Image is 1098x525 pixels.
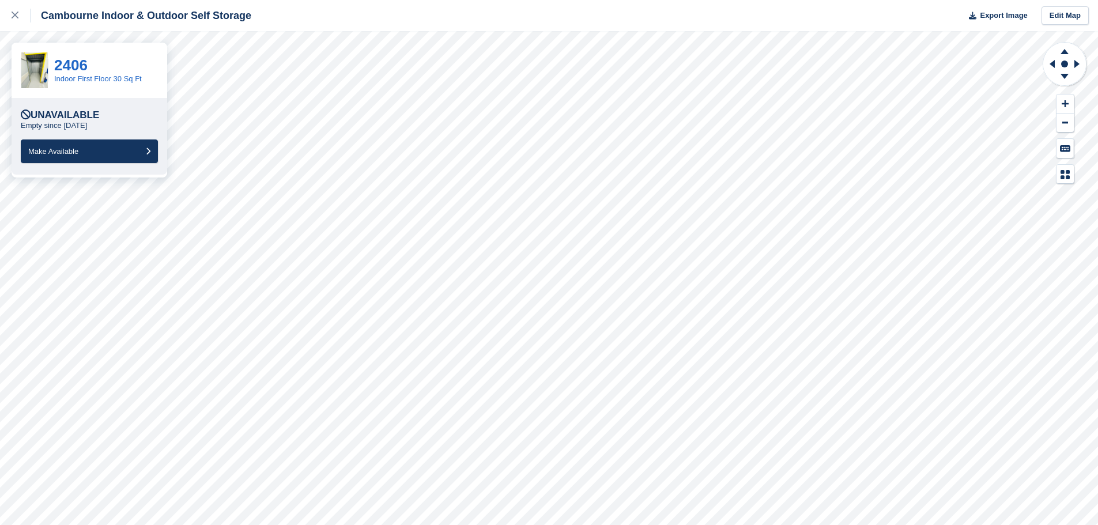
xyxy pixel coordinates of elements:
[21,52,48,88] img: 30sqft.jpg
[962,6,1028,25] button: Export Image
[31,9,251,22] div: Cambourne Indoor & Outdoor Self Storage
[1057,114,1074,133] button: Zoom Out
[1042,6,1089,25] a: Edit Map
[1057,95,1074,114] button: Zoom In
[980,10,1027,21] span: Export Image
[1057,165,1074,184] button: Map Legend
[21,109,99,121] div: Unavailable
[54,56,88,74] a: 2406
[54,74,142,83] a: Indoor First Floor 30 Sq Ft
[21,121,87,130] p: Empty since [DATE]
[21,139,158,163] button: Make Available
[28,147,78,156] span: Make Available
[1057,139,1074,158] button: Keyboard Shortcuts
